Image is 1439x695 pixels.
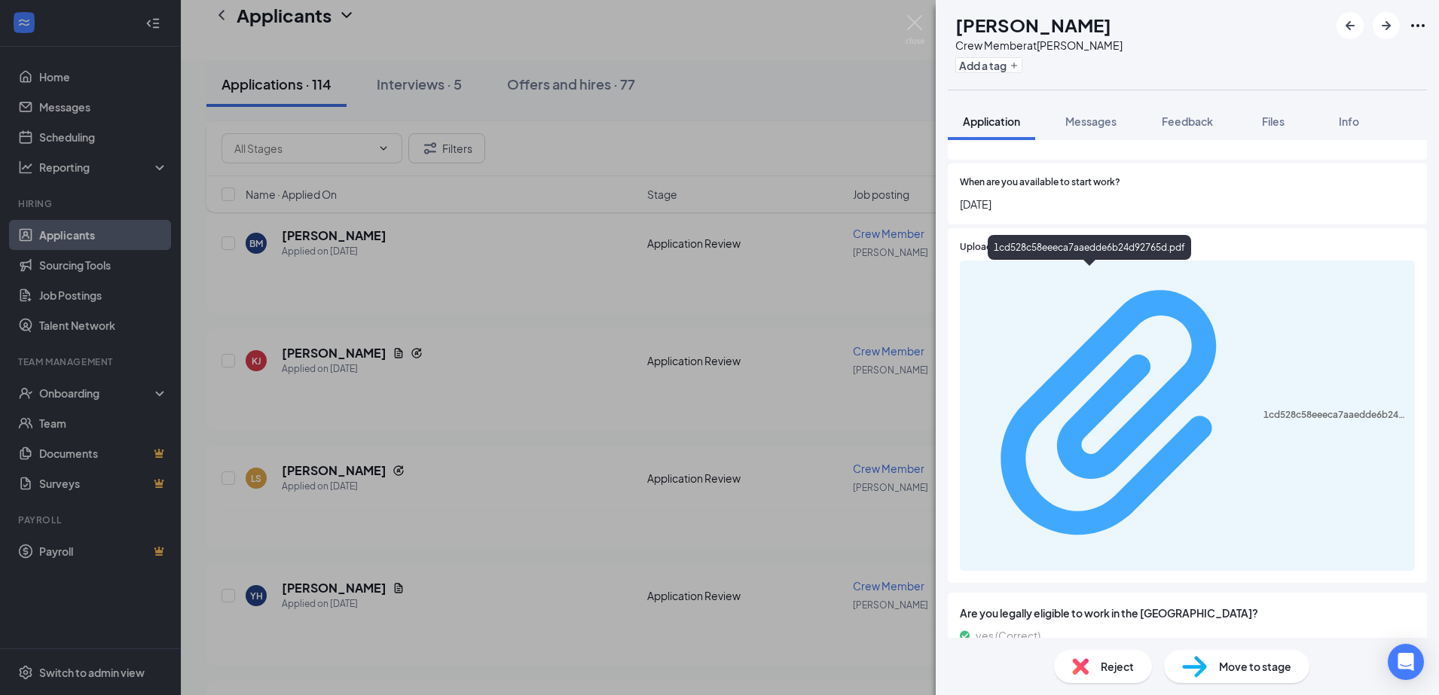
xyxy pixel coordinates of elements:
[955,57,1022,73] button: PlusAdd a tag
[960,196,1415,212] span: [DATE]
[955,38,1123,53] div: Crew Member at [PERSON_NAME]
[960,240,1028,255] span: Upload Resume
[1010,61,1019,70] svg: Plus
[960,175,1120,190] span: When are you available to start work?
[1339,114,1359,128] span: Info
[1388,644,1424,680] div: Open Intercom Messenger
[969,267,1406,564] a: Paperclip1cd528c58eeeca7aaedde6b24d92765d.pdf
[1262,114,1285,128] span: Files
[1337,12,1364,39] button: ArrowLeftNew
[1263,409,1406,421] div: 1cd528c58eeeca7aaedde6b24d92765d.pdf
[955,12,1111,38] h1: [PERSON_NAME]
[1373,12,1400,39] button: ArrowRight
[1341,17,1359,35] svg: ArrowLeftNew
[1219,658,1291,675] span: Move to stage
[969,267,1263,562] svg: Paperclip
[976,627,1040,644] span: yes (Correct)
[960,605,1415,621] span: Are you legally eligible to work in the [GEOGRAPHIC_DATA]?
[963,114,1020,128] span: Application
[1409,17,1427,35] svg: Ellipses
[1065,114,1117,128] span: Messages
[1101,658,1134,675] span: Reject
[1377,17,1395,35] svg: ArrowRight
[1162,114,1213,128] span: Feedback
[988,235,1191,260] div: 1cd528c58eeeca7aaedde6b24d92765d.pdf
